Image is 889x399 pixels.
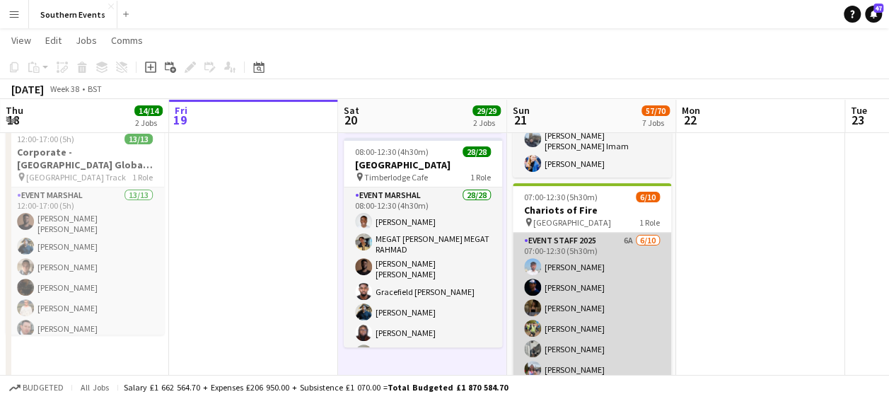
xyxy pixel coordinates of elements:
[40,31,67,50] a: Edit
[23,383,64,393] span: Budgeted
[134,105,163,116] span: 14/14
[6,146,164,171] h3: Corporate - [GEOGRAPHIC_DATA] Global 5k
[6,31,37,50] a: View
[4,112,23,128] span: 18
[105,31,149,50] a: Comms
[355,146,429,157] span: 08:00-12:30 (4h30m)
[641,105,670,116] span: 57/70
[11,34,31,47] span: View
[865,6,882,23] a: 47
[473,117,500,128] div: 2 Jobs
[17,134,74,144] span: 12:00-17:00 (5h)
[342,112,359,128] span: 20
[29,1,117,28] button: Southern Events
[463,146,491,157] span: 28/28
[344,158,502,171] h3: [GEOGRAPHIC_DATA]
[344,138,502,347] app-job-card: 08:00-12:30 (4h30m)28/28[GEOGRAPHIC_DATA] Timberlodge Cafe1 RoleEvent Marshal28/2808:00-12:30 (4h...
[524,192,598,202] span: 07:00-12:30 (5h30m)
[47,83,82,94] span: Week 38
[26,172,126,183] span: [GEOGRAPHIC_DATA] Track
[344,104,359,117] span: Sat
[135,117,162,128] div: 2 Jobs
[70,31,103,50] a: Jobs
[472,105,501,116] span: 29/29
[124,382,508,393] div: Salary £1 662 564.70 + Expenses £206 950.00 + Subsistence £1 070.00 =
[45,34,62,47] span: Edit
[364,172,428,183] span: Timberlodge Cafe
[78,382,112,393] span: All jobs
[470,172,491,183] span: 1 Role
[175,104,187,117] span: Fri
[513,104,530,117] span: Sun
[851,104,867,117] span: Tue
[533,217,611,228] span: [GEOGRAPHIC_DATA]
[88,83,102,94] div: BST
[680,112,700,128] span: 22
[6,104,23,117] span: Thu
[639,217,660,228] span: 1 Role
[6,125,164,335] app-job-card: 12:00-17:00 (5h)13/13Corporate - [GEOGRAPHIC_DATA] Global 5k [GEOGRAPHIC_DATA] Track1 RoleEvent M...
[7,380,66,395] button: Budgeted
[849,112,867,128] span: 23
[76,34,97,47] span: Jobs
[11,82,44,96] div: [DATE]
[513,183,671,393] app-job-card: 07:00-12:30 (5h30m)6/10Chariots of Fire [GEOGRAPHIC_DATA]1 RoleEvent Staff 20256A6/1007:00-12:30 ...
[173,112,187,128] span: 19
[388,382,508,393] span: Total Budgeted £1 870 584.70
[513,204,671,216] h3: Chariots of Fire
[682,104,700,117] span: Mon
[873,4,883,13] span: 47
[111,34,143,47] span: Comms
[132,172,153,183] span: 1 Role
[511,112,530,128] span: 21
[636,192,660,202] span: 6/10
[124,134,153,144] span: 13/13
[642,117,669,128] div: 7 Jobs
